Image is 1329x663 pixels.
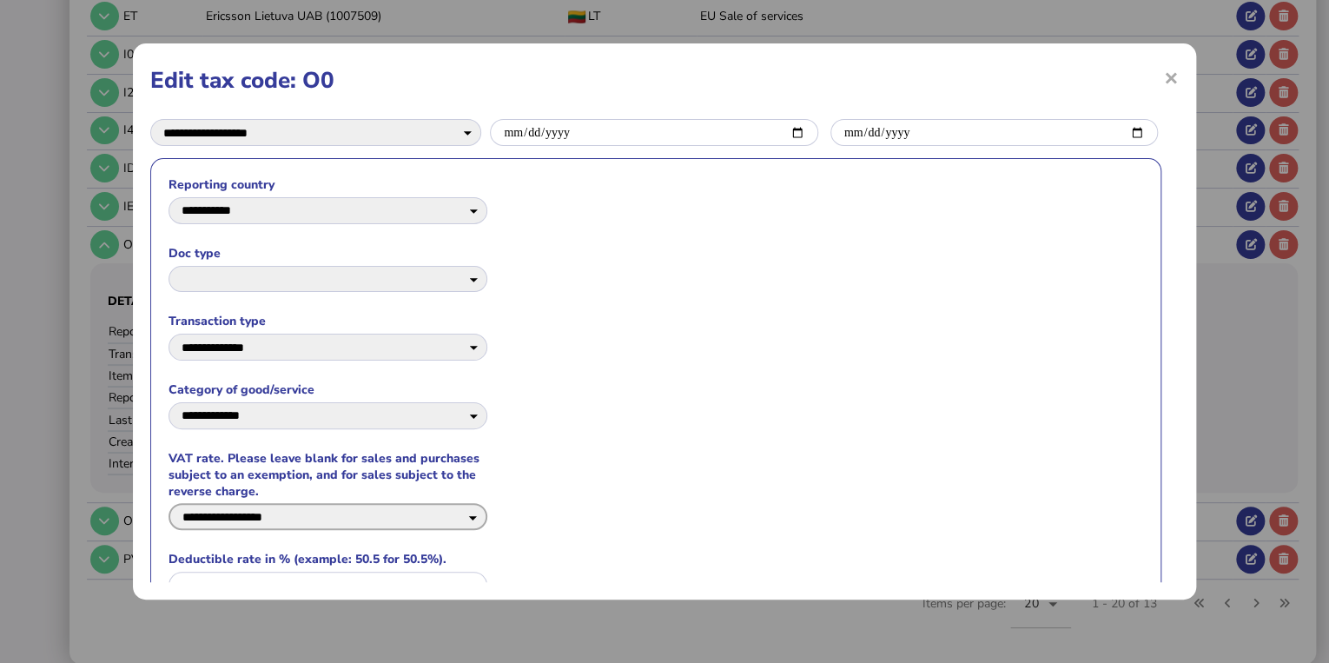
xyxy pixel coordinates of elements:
[169,450,487,500] label: VAT rate. Please leave blank for sales and purchases subject to an exemption, and for sales subje...
[169,551,487,567] label: Deductible rate in % (example: 50.5 for 50.5%).
[169,245,487,262] label: Doc type
[169,313,487,329] label: Transaction type
[1164,61,1179,94] span: ×
[150,65,1179,96] h1: Edit tax code: O0
[169,176,487,193] label: Reporting country
[169,381,487,398] label: Category of good/service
